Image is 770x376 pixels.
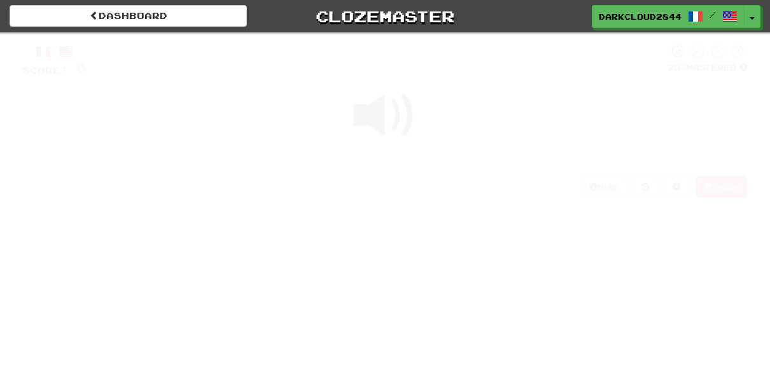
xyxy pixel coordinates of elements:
[76,60,87,76] span: 0
[599,11,682,22] span: DarkCloud2844
[710,10,716,19] span: /
[582,176,627,198] button: Help!
[668,62,748,74] div: Mastered
[592,5,745,28] a: DarkCloud2844 /
[10,5,247,27] a: Dashboard
[22,65,68,76] span: Score:
[599,34,620,49] span: 20
[696,176,748,198] button: Report
[22,43,87,59] div: /
[435,34,446,49] span: 0
[236,34,247,49] span: 0
[266,5,503,27] a: Clozemaster
[668,62,687,73] span: 25 %
[633,176,657,198] button: Round history (alt+y)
